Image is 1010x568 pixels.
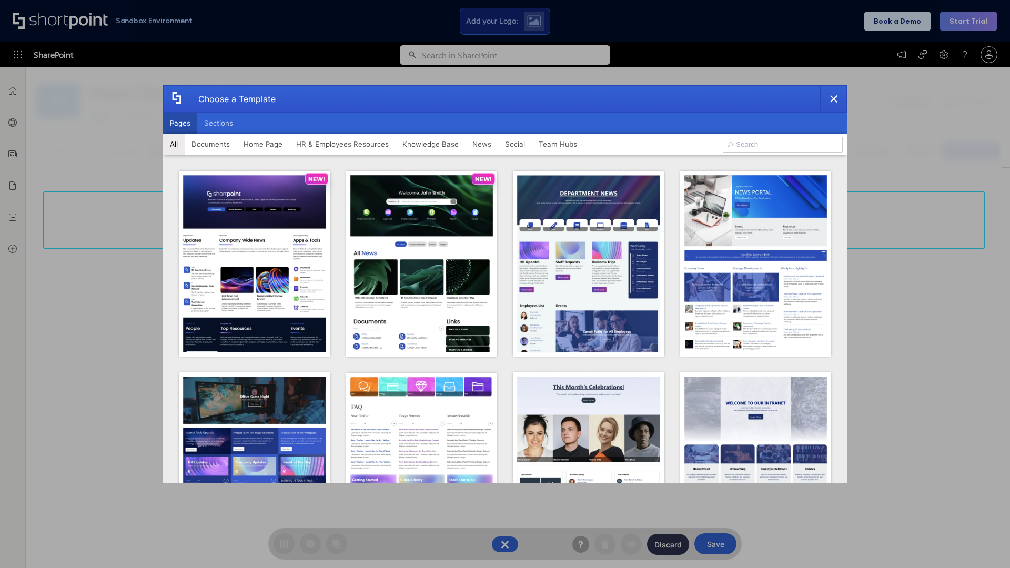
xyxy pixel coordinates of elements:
button: Home Page [237,134,289,155]
button: Team Hubs [532,134,584,155]
button: Social [498,134,532,155]
button: All [163,134,185,155]
iframe: Chat Widget [957,518,1010,568]
button: News [466,134,498,155]
button: Sections [197,113,240,134]
button: Knowledge Base [396,134,466,155]
p: NEW! [475,175,492,183]
input: Search [723,137,843,153]
button: HR & Employees Resources [289,134,396,155]
div: template selector [163,85,847,483]
p: NEW! [308,175,325,183]
button: Pages [163,113,197,134]
button: Documents [185,134,237,155]
div: Choose a Template [190,86,276,112]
